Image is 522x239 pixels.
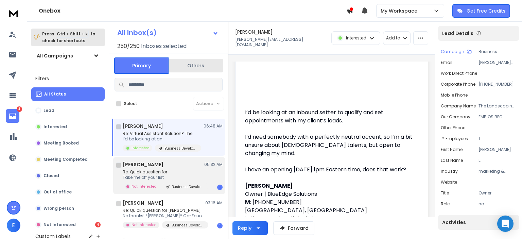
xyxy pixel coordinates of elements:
h1: [PERSON_NAME] [123,123,163,130]
label: Select [124,101,137,106]
button: Primary [114,57,169,74]
p: [PERSON_NAME][EMAIL_ADDRESS][DOMAIN_NAME] [235,37,327,48]
p: Take me off your list [123,175,204,180]
p: Meeting Completed [43,157,88,162]
h1: [PERSON_NAME] [123,161,163,168]
div: Reply [238,225,251,232]
button: Out of office [31,185,105,199]
p: Not Interested [132,222,157,227]
p: Campaign [441,49,464,54]
p: First Name [441,147,463,152]
p: Owner [478,190,517,196]
p: no [478,201,517,207]
strong: [PERSON_NAME] [245,182,293,190]
span: 250 / 250 [117,42,140,50]
button: Meeting Completed [31,153,105,166]
a: Let's connect on LinkedIn! [245,215,314,222]
p: 06:48 AM [204,123,223,129]
p: Add to [386,35,400,41]
p: [PERSON_NAME] [478,147,517,152]
div: Open Intercom Messenger [497,216,514,232]
div: I’d be looking at an inbound setter to qualify and set appointments with my client’s leads. I’d n... [245,108,413,182]
button: Forward [273,221,314,235]
p: Wrong person [43,206,74,211]
p: The Landscaping Marketers [478,103,517,109]
button: Meeting Booked [31,136,105,150]
a: 4 [6,109,19,123]
h1: All Campaigns [37,52,73,59]
button: Reply [232,221,268,235]
button: All Status [31,87,105,101]
button: All Campaigns [31,49,105,63]
p: Interested [132,146,150,151]
div: 4 [95,222,101,227]
p: Business Development - CCS For EMBIOS [478,49,517,54]
p: EMBIOS BPO [478,114,517,120]
h3: Inboxes selected [141,42,187,50]
p: 4 [17,106,22,112]
p: title [441,190,449,196]
h1: All Inbox(s) [117,29,157,36]
button: Interested [31,120,105,134]
div: Activities [438,215,519,230]
p: Corporate Phone [441,82,475,87]
p: 03:16 AM [205,200,223,206]
div: Owner | BlueEdge Solutions : [PHONE_NUMBER] [GEOGRAPHIC_DATA], [GEOGRAPHIC_DATA] [245,190,413,223]
p: [PHONE_NUMBER] [478,82,517,87]
p: Other Phone [441,125,465,131]
button: E [7,219,20,232]
div: 1 [217,223,223,228]
p: Business Development - CCS For EMBIOS [172,223,204,228]
button: Others [169,58,223,73]
p: Closed [43,173,59,178]
p: Out of office [43,189,72,195]
p: website [441,180,457,185]
h1: [PERSON_NAME] [235,29,273,35]
p: Our Company [441,114,470,120]
p: Meeting Booked [43,140,79,146]
span: Ctrl + Shift + k [56,30,89,38]
h3: Filters [31,74,105,83]
p: All Status [44,91,66,97]
p: No thanks! *[PERSON_NAME]* Co-Founder [123,213,204,219]
p: Not Interested [43,222,76,227]
p: role [441,201,450,207]
p: Re: Virtual Assistant Solution? The [123,131,201,136]
p: Company Name [441,103,476,109]
p: L. [478,158,517,163]
p: industry [441,169,458,174]
p: My Workspace [381,7,420,14]
p: Re: Quick question for [123,169,204,175]
button: Campaign [441,49,472,54]
p: Mobile Phone [441,92,468,98]
h1: Onebox [39,7,346,15]
button: Get Free Credits [452,4,510,18]
button: Wrong person [31,202,105,215]
p: Get Free Credits [467,7,505,14]
p: marketing & advertising [478,169,517,174]
h1: [PERSON_NAME] [123,200,163,206]
button: Not Interested4 [31,218,105,232]
p: Work Direct Phone [441,71,477,76]
button: All Inbox(s) [112,26,224,39]
p: I’d be looking at an [123,136,201,142]
p: 1 [478,136,517,141]
p: 05:32 AM [204,162,223,167]
img: logo [7,7,20,19]
p: Business Development - CCS For EMBIOS [164,146,197,151]
button: Lead [31,104,105,117]
p: [PERSON_NAME][EMAIL_ADDRESS][DOMAIN_NAME] [478,60,517,65]
p: Last Name [441,158,463,163]
p: Interested [346,35,366,41]
strong: M [245,198,250,206]
p: Email [441,60,452,65]
p: Re: Quick question for [PERSON_NAME] [123,208,204,213]
p: Business Development - CCS For EMBIOS [172,184,204,189]
p: Lead [43,108,54,113]
p: Not Interested [132,184,157,189]
p: # Employees [441,136,468,141]
p: Press to check for shortcuts. [42,31,95,44]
